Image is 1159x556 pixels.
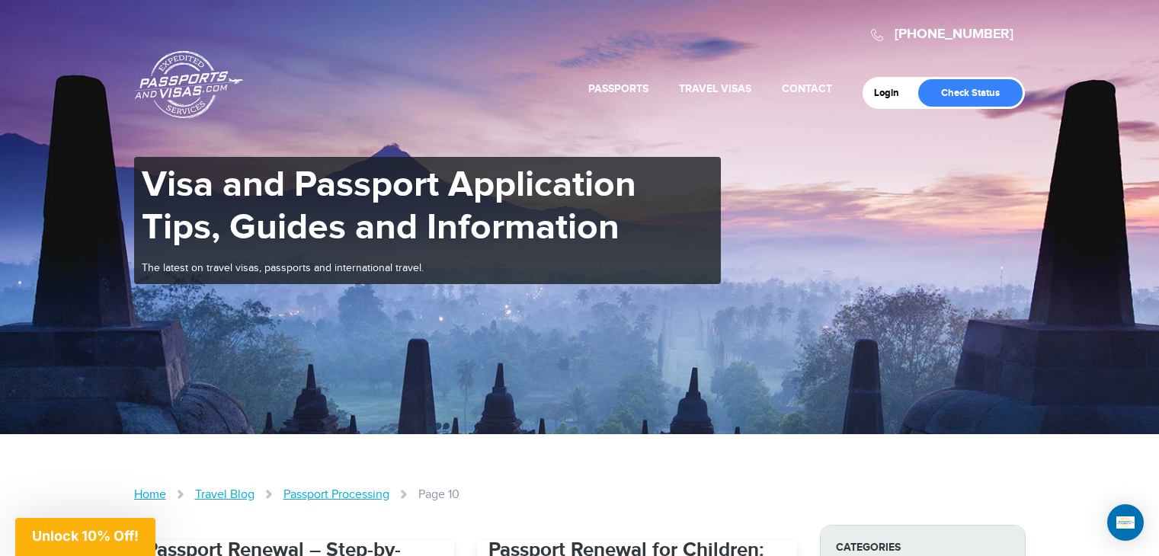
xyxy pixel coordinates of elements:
[283,487,389,502] a: Passport Processing
[418,487,459,502] li: Page 10
[918,79,1023,107] a: Check Status
[588,82,648,95] a: Passports
[874,87,910,99] a: Login
[895,26,1013,43] a: [PHONE_NUMBER]
[782,82,832,95] a: Contact
[1107,504,1144,541] div: Open Intercom Messenger
[134,487,166,502] a: Home
[142,261,713,276] p: The latest on travel visas, passports and international travel.
[195,487,255,502] a: Travel Blog
[142,165,713,250] h1: Visa and Passport Application Tips, Guides and Information
[679,82,751,95] a: Travel Visas
[15,518,155,556] div: Unlock 10% Off!
[32,528,139,544] span: Unlock 10% Off!
[135,50,243,119] a: Passports & [DOMAIN_NAME]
